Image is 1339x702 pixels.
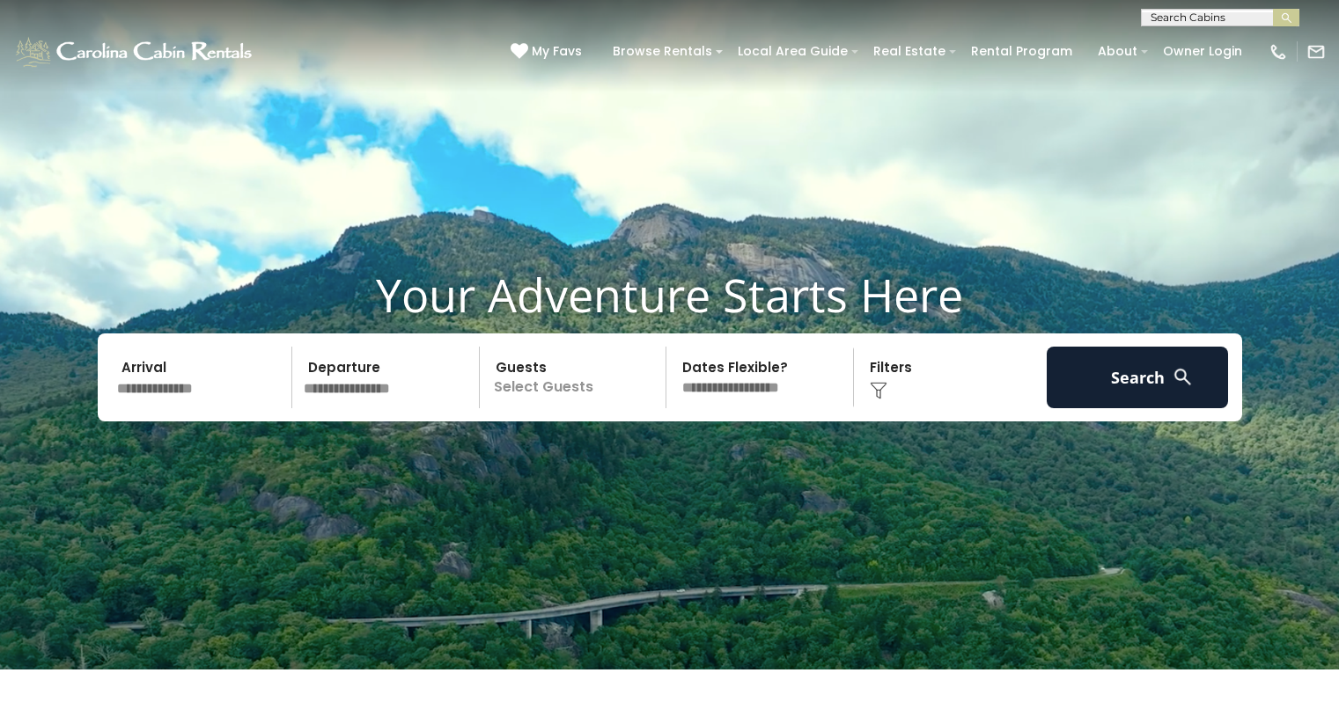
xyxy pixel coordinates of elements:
[864,38,954,65] a: Real Estate
[485,347,666,408] p: Select Guests
[1269,42,1288,62] img: phone-regular-white.png
[13,34,257,69] img: White-1-1-2.png
[604,38,721,65] a: Browse Rentals
[1306,42,1326,62] img: mail-regular-white.png
[1154,38,1251,65] a: Owner Login
[1089,38,1146,65] a: About
[962,38,1081,65] a: Rental Program
[870,382,887,399] img: filter--v1.png
[1172,366,1194,388] img: search-regular-white.png
[1047,347,1229,408] button: Search
[729,38,857,65] a: Local Area Guide
[511,42,586,62] a: My Favs
[532,42,582,61] span: My Favs
[13,267,1326,322] h1: Your Adventure Starts Here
